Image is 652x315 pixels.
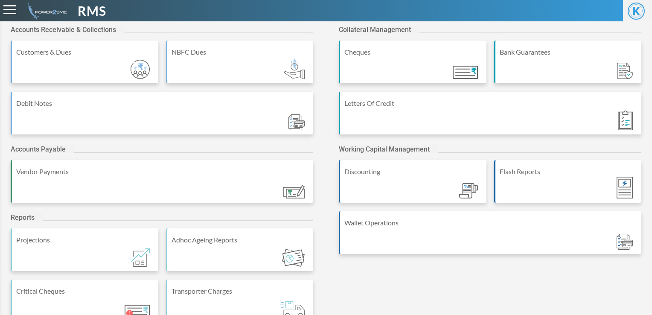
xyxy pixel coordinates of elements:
span: RMS [78,1,106,20]
a: Adhoc Ageing Reports Module_ic [166,228,314,280]
div: Discounting [344,166,482,177]
a: Discounting Module_ic [339,160,486,211]
h2: Accounts Receivable & Collections [11,26,125,34]
div: Flash Reports [500,166,637,177]
div: Cheques [344,47,482,57]
h2: Collateral Management [339,26,419,34]
a: Vendor Payments Module_ic [11,160,313,211]
img: Module_ic [459,183,478,199]
img: Module_ic [617,234,633,250]
h2: Accounts Payable [11,145,74,153]
h2: Working Capital Management [339,145,438,153]
img: Module_ic [131,60,150,79]
img: Module_ic [617,177,633,198]
a: Flash Reports Module_ic [494,160,642,211]
a: Projections Module_ic [11,228,158,280]
a: Debit Notes Module_ic [11,92,313,143]
div: NBFC Dues [172,47,309,57]
img: Module_ic [618,111,633,130]
img: Module_ic [617,63,633,79]
div: Adhoc Ageing Reports [172,235,309,245]
a: Letters Of Credit Module_ic [339,92,641,143]
a: Wallet Operations Module_ic [339,211,641,262]
div: Wallet Operations [344,218,637,228]
div: Customers & Dues [16,47,154,57]
img: Module_ic [283,185,305,198]
div: Bank Guarantees [500,47,637,57]
div: Projections [16,235,154,245]
div: Transporter Charges [172,286,309,296]
div: Letters Of Credit [344,98,637,108]
a: Cheques Module_ic [339,41,486,92]
a: Bank Guarantees Module_ic [494,41,642,92]
img: Module_ic [282,249,305,267]
div: Debit Notes [16,98,309,108]
img: admin [25,2,67,20]
div: Vendor Payments [16,166,309,177]
img: Module_ic [288,114,305,130]
h2: Reports [11,213,43,222]
a: Customers & Dues Module_ic [11,41,158,92]
img: Module_ic [453,66,477,79]
span: K [628,3,645,20]
img: Module_ic [131,248,150,267]
img: Module_ic [284,58,305,79]
a: NBFC Dues Module_ic [166,41,314,92]
div: Critical Cheques [16,286,154,296]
